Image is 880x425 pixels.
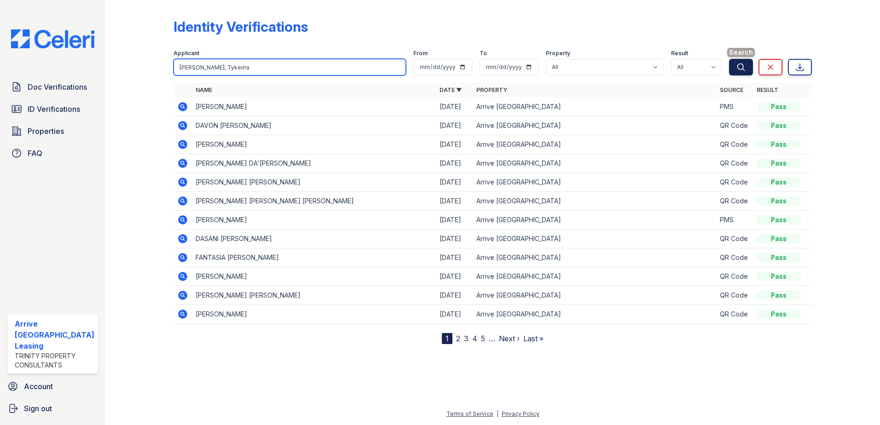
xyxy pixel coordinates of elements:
[757,196,801,206] div: Pass
[192,248,436,267] td: FANTASIA [PERSON_NAME]
[727,48,755,57] span: Search
[4,377,102,396] a: Account
[192,98,436,116] td: [PERSON_NAME]
[473,267,717,286] td: Arrive [GEOGRAPHIC_DATA]
[192,154,436,173] td: [PERSON_NAME] DA'[PERSON_NAME]
[24,381,53,392] span: Account
[436,192,473,211] td: [DATE]
[436,173,473,192] td: [DATE]
[757,140,801,149] div: Pass
[436,116,473,135] td: [DATE]
[28,126,64,137] span: Properties
[716,192,753,211] td: QR Code
[716,173,753,192] td: QR Code
[757,178,801,187] div: Pass
[716,248,753,267] td: QR Code
[757,234,801,243] div: Pass
[15,318,94,351] div: Arrive [GEOGRAPHIC_DATA] Leasing
[4,29,102,48] img: CE_Logo_Blue-a8612792a0a2168367f1c8372b55b34899dd931a85d93a1a3d3e32e68fde9ad4.png
[436,154,473,173] td: [DATE]
[757,272,801,281] div: Pass
[499,334,520,343] a: Next ›
[546,50,570,57] label: Property
[192,305,436,324] td: [PERSON_NAME]
[729,59,753,75] button: Search
[716,116,753,135] td: QR Code
[497,410,498,417] div: |
[24,403,52,414] span: Sign out
[480,50,487,57] label: To
[489,333,495,344] span: …
[464,334,469,343] a: 3
[4,399,102,418] a: Sign out
[473,116,717,135] td: Arrive [GEOGRAPHIC_DATA]
[757,310,801,319] div: Pass
[28,148,42,159] span: FAQ
[473,305,717,324] td: Arrive [GEOGRAPHIC_DATA]
[436,98,473,116] td: [DATE]
[481,334,485,343] a: 5
[757,291,801,300] div: Pass
[716,267,753,286] td: QR Code
[436,286,473,305] td: [DATE]
[473,248,717,267] td: Arrive [GEOGRAPHIC_DATA]
[523,334,544,343] a: Last »
[7,144,98,162] a: FAQ
[456,334,460,343] a: 2
[192,116,436,135] td: DAVON [PERSON_NAME]
[436,211,473,230] td: [DATE]
[7,122,98,140] a: Properties
[671,50,688,57] label: Result
[192,267,436,286] td: [PERSON_NAME]
[7,100,98,118] a: ID Verifications
[757,102,801,111] div: Pass
[174,18,308,35] div: Identity Verifications
[757,86,778,93] a: Result
[413,50,428,57] label: From
[757,253,801,262] div: Pass
[192,135,436,154] td: [PERSON_NAME]
[757,121,801,130] div: Pass
[473,211,717,230] td: Arrive [GEOGRAPHIC_DATA]
[192,230,436,248] td: DASANI [PERSON_NAME]
[757,215,801,224] div: Pass
[192,173,436,192] td: [PERSON_NAME] [PERSON_NAME]
[473,173,717,192] td: Arrive [GEOGRAPHIC_DATA]
[720,86,743,93] a: Source
[716,286,753,305] td: QR Code
[473,230,717,248] td: Arrive [GEOGRAPHIC_DATA]
[473,286,717,305] td: Arrive [GEOGRAPHIC_DATA]
[440,86,462,93] a: Date ▼
[192,192,436,211] td: [PERSON_NAME] [PERSON_NAME] [PERSON_NAME]
[473,98,717,116] td: Arrive [GEOGRAPHIC_DATA]
[472,334,477,343] a: 4
[192,211,436,230] td: [PERSON_NAME]
[502,410,539,417] a: Privacy Policy
[716,154,753,173] td: QR Code
[436,305,473,324] td: [DATE]
[473,192,717,211] td: Arrive [GEOGRAPHIC_DATA]
[442,333,452,344] div: 1
[436,248,473,267] td: [DATE]
[446,410,493,417] a: Terms of Service
[473,154,717,173] td: Arrive [GEOGRAPHIC_DATA]
[196,86,212,93] a: Name
[15,351,94,370] div: Trinity Property Consultants
[473,135,717,154] td: Arrive [GEOGRAPHIC_DATA]
[436,135,473,154] td: [DATE]
[476,86,507,93] a: Property
[436,267,473,286] td: [DATE]
[716,98,753,116] td: PMS
[716,135,753,154] td: QR Code
[174,59,406,75] input: Search by name or phone number
[757,159,801,168] div: Pass
[716,230,753,248] td: QR Code
[174,50,199,57] label: Applicant
[716,305,753,324] td: QR Code
[192,286,436,305] td: [PERSON_NAME] [PERSON_NAME]
[716,211,753,230] td: PMS
[436,230,473,248] td: [DATE]
[7,78,98,96] a: Doc Verifications
[28,103,80,115] span: ID Verifications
